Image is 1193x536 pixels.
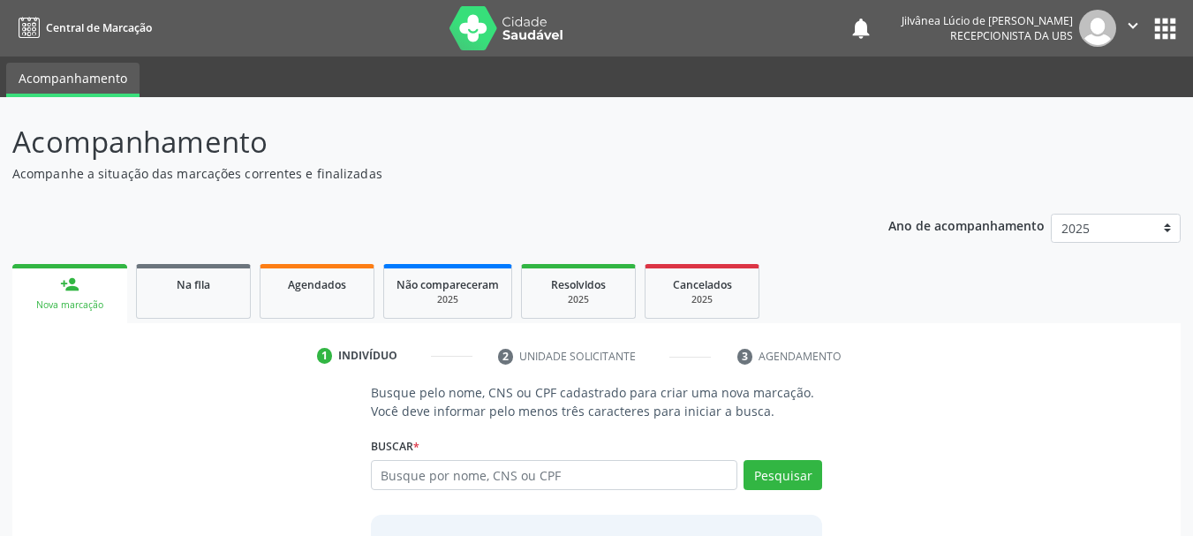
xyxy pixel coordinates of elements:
[396,277,499,292] span: Não compareceram
[338,348,397,364] div: Indivíduo
[317,348,333,364] div: 1
[534,293,623,306] div: 2025
[551,277,606,292] span: Resolvidos
[744,460,822,490] button: Pesquisar
[888,214,1045,236] p: Ano de acompanhamento
[12,164,830,183] p: Acompanhe a situação das marcações correntes e finalizadas
[371,433,419,460] label: Buscar
[1150,13,1181,44] button: apps
[6,63,140,97] a: Acompanhamento
[60,275,79,294] div: person_add
[950,28,1073,43] span: Recepcionista da UBS
[371,460,738,490] input: Busque por nome, CNS ou CPF
[12,13,152,42] a: Central de Marcação
[288,277,346,292] span: Agendados
[396,293,499,306] div: 2025
[1116,10,1150,47] button: 
[177,277,210,292] span: Na fila
[25,298,115,312] div: Nova marcação
[1079,10,1116,47] img: img
[371,383,823,420] p: Busque pelo nome, CNS ou CPF cadastrado para criar uma nova marcação. Você deve informar pelo men...
[849,16,873,41] button: notifications
[1123,16,1143,35] i: 
[46,20,152,35] span: Central de Marcação
[658,293,746,306] div: 2025
[902,13,1073,28] div: Jilvânea Lúcio de [PERSON_NAME]
[673,277,732,292] span: Cancelados
[12,120,830,164] p: Acompanhamento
